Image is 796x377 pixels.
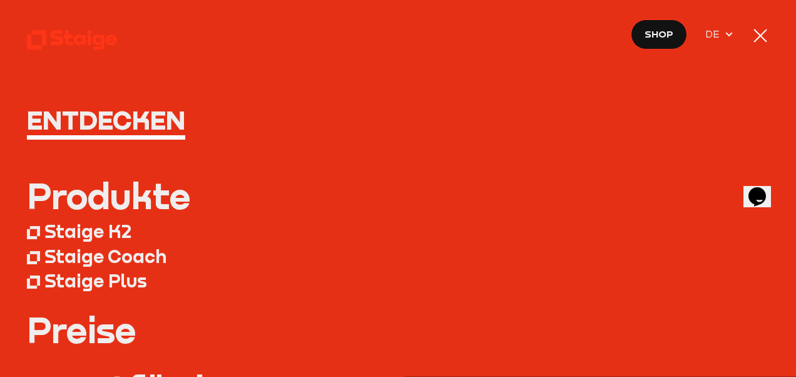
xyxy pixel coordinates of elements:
[27,178,191,214] div: Produkte
[645,26,673,42] span: Shop
[705,26,724,42] span: DE
[27,269,770,294] a: Staige Plus
[44,270,147,292] div: Staige Plus
[44,220,131,242] div: Staige K2
[743,170,783,207] iframe: chat widget
[631,19,688,49] a: Shop
[27,219,770,244] a: Staige K2
[27,312,770,348] a: Preise
[27,244,770,269] a: Staige Coach
[44,245,166,267] div: Staige Coach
